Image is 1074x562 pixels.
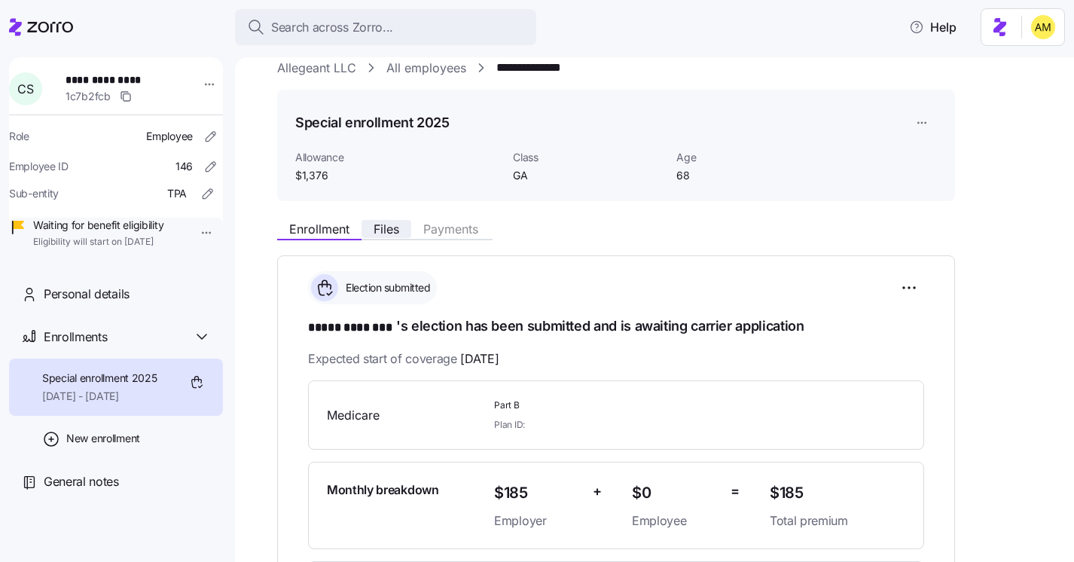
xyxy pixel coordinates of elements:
[9,129,29,144] span: Role
[423,223,478,235] span: Payments
[66,431,140,446] span: New enrollment
[341,280,430,295] span: Election submitted
[9,159,69,174] span: Employee ID
[235,9,536,45] button: Search across Zorro...
[17,83,33,95] span: C S
[295,113,450,132] h1: Special enrollment 2025
[42,389,157,404] span: [DATE] - [DATE]
[513,168,664,183] span: GA
[327,481,439,499] span: Monthly breakdown
[277,59,356,78] a: Allegeant LLC
[494,512,581,530] span: Employer
[374,223,399,235] span: Files
[44,472,119,491] span: General notes
[327,406,482,425] span: Medicare
[676,168,828,183] span: 68
[770,512,905,530] span: Total premium
[593,481,602,502] span: +
[9,186,59,201] span: Sub-entity
[44,285,130,304] span: Personal details
[167,186,187,201] span: TPA
[909,18,957,36] span: Help
[33,218,163,233] span: Waiting for benefit eligibility
[494,418,525,431] span: Plan ID:
[460,350,499,368] span: [DATE]
[897,12,969,42] button: Help
[632,481,719,505] span: $0
[632,512,719,530] span: Employee
[289,223,349,235] span: Enrollment
[770,481,905,505] span: $185
[146,129,193,144] span: Employee
[494,481,581,505] span: $185
[494,399,758,412] span: Part B
[731,481,740,502] span: =
[308,316,924,338] h1: 's election has been submitted and is awaiting carrier application
[271,18,393,37] span: Search across Zorro...
[42,371,157,386] span: Special enrollment 2025
[44,328,107,347] span: Enrollments
[513,150,664,165] span: Class
[66,89,111,104] span: 1c7b2fcb
[386,59,466,78] a: All employees
[295,168,501,183] span: $1,376
[175,159,193,174] span: 146
[1031,15,1055,39] img: dfaaf2f2725e97d5ef9e82b99e83f4d7
[308,350,499,368] span: Expected start of coverage
[295,150,501,165] span: Allowance
[676,150,828,165] span: Age
[33,236,163,249] span: Eligibility will start on [DATE]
